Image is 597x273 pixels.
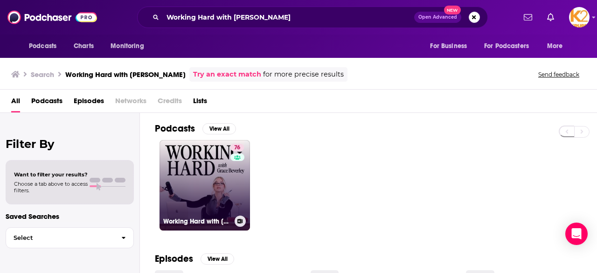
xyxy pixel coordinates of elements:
[535,70,582,78] button: Send feedback
[569,7,590,28] img: User Profile
[547,40,563,53] span: More
[569,7,590,28] span: Logged in as K2Krupp
[160,140,250,231] a: 76Working Hard with [PERSON_NAME]
[444,6,461,14] span: New
[484,40,529,53] span: For Podcasters
[155,123,236,134] a: PodcastsView All
[201,253,234,265] button: View All
[29,40,56,53] span: Podcasts
[6,137,134,151] h2: Filter By
[14,181,88,194] span: Choose a tab above to access filters.
[31,70,54,79] h3: Search
[230,144,244,151] a: 76
[520,9,536,25] a: Show notifications dropdown
[137,7,488,28] div: Search podcasts, credits, & more...
[430,40,467,53] span: For Business
[478,37,542,55] button: open menu
[569,7,590,28] button: Show profile menu
[6,235,114,241] span: Select
[104,37,156,55] button: open menu
[263,69,344,80] span: for more precise results
[31,93,62,112] a: Podcasts
[565,223,588,245] div: Open Intercom Messenger
[163,10,414,25] input: Search podcasts, credits, & more...
[418,15,457,20] span: Open Advanced
[193,69,261,80] a: Try an exact match
[111,40,144,53] span: Monitoring
[414,12,461,23] button: Open AdvancedNew
[74,40,94,53] span: Charts
[68,37,99,55] a: Charts
[163,217,231,225] h3: Working Hard with [PERSON_NAME]
[22,37,69,55] button: open menu
[158,93,182,112] span: Credits
[7,8,97,26] img: Podchaser - Follow, Share and Rate Podcasts
[155,253,193,265] h2: Episodes
[115,93,146,112] span: Networks
[6,212,134,221] p: Saved Searches
[155,253,234,265] a: EpisodesView All
[65,70,186,79] h3: Working Hard with [PERSON_NAME]
[155,123,195,134] h2: Podcasts
[423,37,479,55] button: open menu
[541,37,575,55] button: open menu
[11,93,20,112] a: All
[14,171,88,178] span: Want to filter your results?
[193,93,207,112] a: Lists
[543,9,558,25] a: Show notifications dropdown
[202,123,236,134] button: View All
[234,143,240,153] span: 76
[74,93,104,112] a: Episodes
[6,227,134,248] button: Select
